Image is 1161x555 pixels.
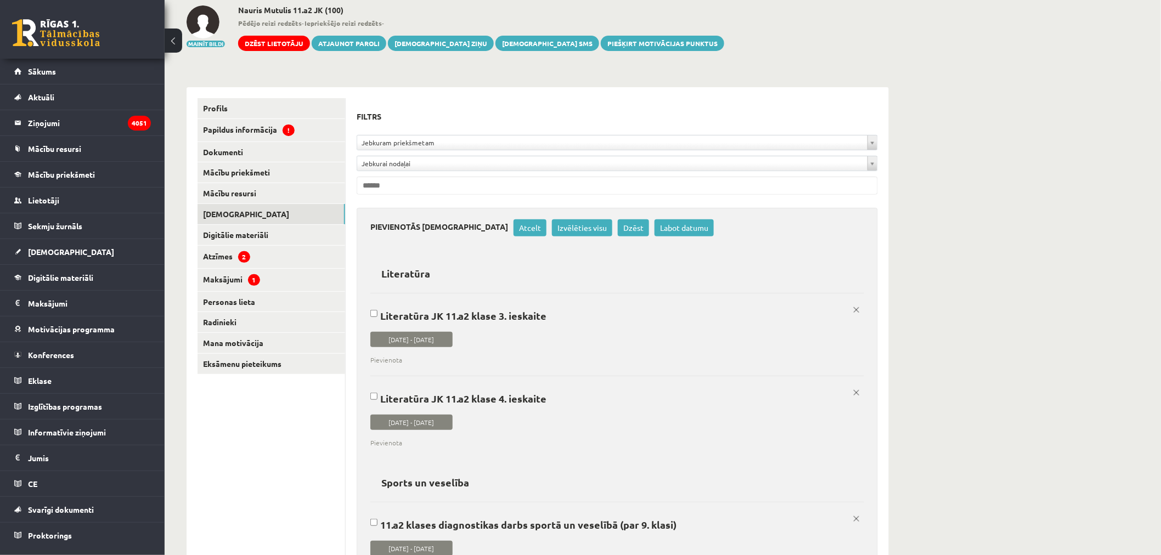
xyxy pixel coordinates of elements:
[14,316,151,342] a: Motivācijas programma
[28,169,95,179] span: Mācību priekšmeti
[370,519,856,530] p: 11.a2 klases diagnostikas darbs sportā un veselībā (par 9. klasi)
[238,5,724,15] h2: Nauris Mutulis 11.a2 JK (100)
[238,18,724,28] span: - -
[14,420,151,445] a: Informatīvie ziņojumi
[357,156,877,171] a: Jebkurai nodaļai
[28,66,56,76] span: Sākums
[362,156,863,171] span: Jebkurai nodaļai
[14,523,151,548] a: Proktorings
[28,273,93,282] span: Digitālie materiāli
[14,342,151,367] a: Konferences
[12,19,100,47] a: Rīgas 1. Tālmācības vidusskola
[248,274,260,286] span: 1
[14,291,151,316] a: Maksājumi
[14,497,151,522] a: Svarīgi dokumenti
[362,135,863,150] span: Jebkuram priekšmetam
[14,162,151,187] a: Mācību priekšmeti
[495,36,599,51] a: [DEMOGRAPHIC_DATA] SMS
[238,251,250,263] span: 2
[312,36,386,51] a: Atjaunot paroli
[370,469,480,495] h2: Sports un veselība
[28,427,106,437] span: Informatīvie ziņojumi
[238,19,302,27] b: Pēdējo reizi redzēts
[198,119,345,141] a: Papildus informācija!
[370,260,441,286] h2: Literatūra
[28,195,59,205] span: Lietotāji
[283,124,295,136] span: !
[198,225,345,245] a: Digitālie materiāli
[370,393,377,400] input: Literatūra JK 11.a2 klase 4. ieskaite [DATE] - [DATE] Pievienota x
[187,5,219,38] img: Nauris Mutulis
[618,219,649,236] a: Dzēst
[305,19,382,27] b: Iepriekšējo reizi redzēts
[601,36,724,51] a: Piešķirt motivācijas punktus
[28,144,81,154] span: Mācību resursi
[198,162,345,183] a: Mācību priekšmeti
[14,394,151,419] a: Izglītības programas
[370,393,856,404] p: Literatūra JK 11.a2 klase 4. ieskaite
[849,385,864,400] a: x
[198,204,345,224] a: [DEMOGRAPHIC_DATA]
[14,188,151,213] a: Lietotāji
[28,350,74,360] span: Konferences
[28,453,49,463] span: Jumis
[357,135,877,150] a: Jebkuram priekšmetam
[28,530,72,540] span: Proktorings
[198,312,345,332] a: Radinieki
[14,84,151,110] a: Aktuāli
[198,142,345,162] a: Dokumenti
[552,219,612,236] a: Izvēlēties visu
[28,479,37,489] span: CE
[128,116,151,131] i: 4051
[28,505,94,514] span: Svarīgi dokumenti
[514,219,546,236] a: Atcelt
[28,221,82,231] span: Sekmju žurnāls
[28,92,54,102] span: Aktuāli
[370,415,453,430] span: [DATE] - [DATE]
[370,310,377,318] input: Literatūra JK 11.a2 klase 3. ieskaite [DATE] - [DATE] Pievienota x
[198,246,345,268] a: Atzīmes2
[198,98,345,118] a: Profils
[198,269,345,291] a: Maksājumi1
[187,41,225,47] button: Mainīt bildi
[388,36,494,51] a: [DEMOGRAPHIC_DATA] ziņu
[14,445,151,471] a: Jumis
[370,310,856,321] p: Literatūra JK 11.a2 klase 3. ieskaite
[28,376,52,386] span: Eklase
[370,519,377,526] input: 11.a2 klases diagnostikas darbs sportā un veselībā (par 9. klasi) [DATE] - [DATE] Pievienota x
[238,36,310,51] a: Dzēst lietotāju
[14,239,151,264] a: [DEMOGRAPHIC_DATA]
[370,219,514,231] h3: Pievienotās [DEMOGRAPHIC_DATA]
[198,354,345,374] a: Eksāmenu pieteikums
[370,438,856,448] span: Pievienota
[28,324,115,334] span: Motivācijas programma
[198,333,345,353] a: Mana motivācija
[14,213,151,239] a: Sekmju žurnāls
[849,511,864,526] a: x
[198,292,345,312] a: Personas lieta
[370,355,856,365] span: Pievienota
[14,471,151,496] a: CE
[28,401,102,411] span: Izglītības programas
[28,110,151,135] legend: Ziņojumi
[198,183,345,203] a: Mācību resursi
[849,302,864,318] a: x
[357,109,865,124] h3: Filtrs
[28,247,114,257] span: [DEMOGRAPHIC_DATA]
[14,136,151,161] a: Mācību resursi
[14,368,151,393] a: Eklase
[14,110,151,135] a: Ziņojumi4051
[14,59,151,84] a: Sākums
[655,219,714,236] a: Labot datumu
[28,291,151,316] legend: Maksājumi
[370,332,453,347] span: [DATE] - [DATE]
[14,265,151,290] a: Digitālie materiāli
